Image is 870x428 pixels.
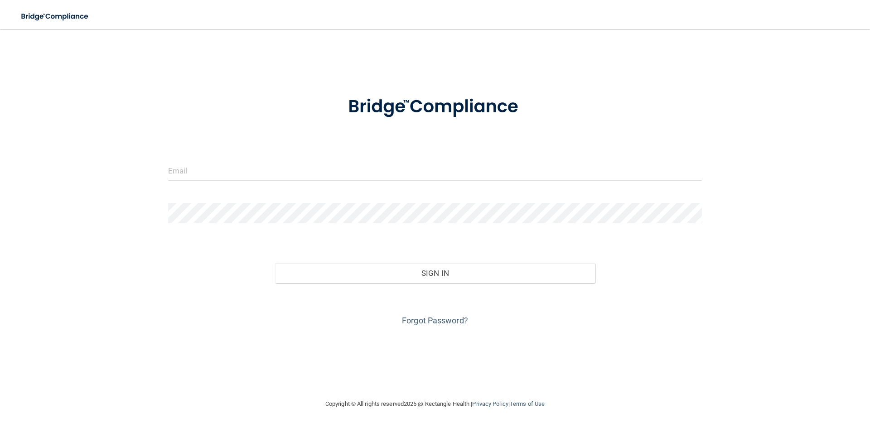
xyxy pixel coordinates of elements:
[270,390,600,418] div: Copyright © All rights reserved 2025 @ Rectangle Health | |
[14,7,97,26] img: bridge_compliance_login_screen.278c3ca4.svg
[329,83,541,130] img: bridge_compliance_login_screen.278c3ca4.svg
[402,316,468,325] a: Forgot Password?
[168,160,702,181] input: Email
[510,400,545,407] a: Terms of Use
[472,400,508,407] a: Privacy Policy
[275,263,595,283] button: Sign In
